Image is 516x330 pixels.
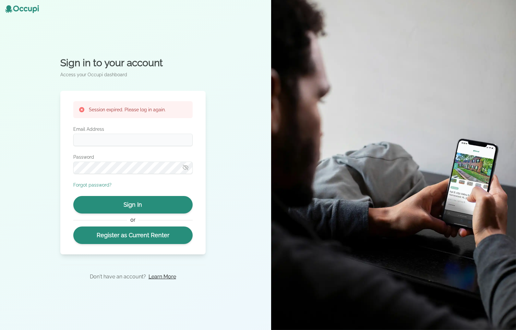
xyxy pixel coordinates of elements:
a: Learn More [149,273,176,281]
label: Email Address [73,126,193,132]
p: Access your Occupi dashboard [60,71,206,78]
h2: Sign in to your account [60,57,206,69]
button: Forgot password? [73,182,112,188]
button: Sign In [73,196,193,214]
span: or [127,216,138,224]
h3: Session expired. Please log in again. [89,106,166,113]
label: Password [73,154,193,160]
p: Don't have an account? [90,273,146,281]
a: Register as Current Renter [73,226,193,244]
